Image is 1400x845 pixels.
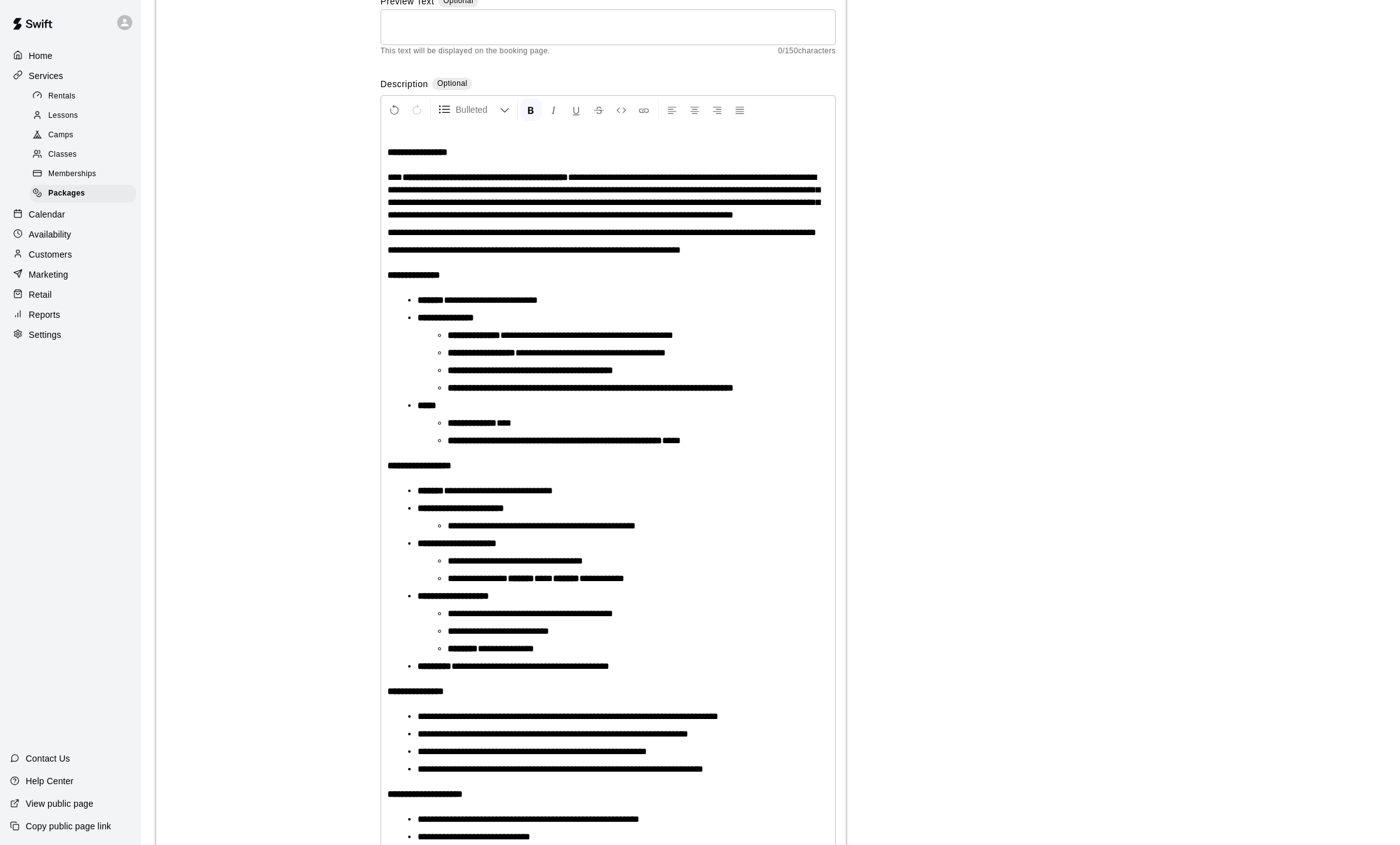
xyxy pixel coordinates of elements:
[48,90,76,103] span: Rentals
[30,165,136,183] div: Memberships
[729,98,750,121] button: Justify Align
[381,78,428,92] label: Description
[684,98,705,121] button: Center Align
[433,98,515,121] button: Formatting Options
[406,98,428,121] button: Redo
[30,88,136,105] div: Rentals
[29,268,68,281] p: Marketing
[29,228,71,241] p: Availability
[10,46,131,65] a: Home
[48,168,96,181] span: Memberships
[10,265,131,284] a: Marketing
[26,752,70,765] p: Contact Us
[10,205,131,224] a: Calendar
[30,165,141,184] a: Memberships
[10,66,131,85] a: Services
[29,308,60,321] p: Reports
[10,225,131,244] a: Availability
[543,98,564,121] button: Format Italics
[30,127,136,144] div: Camps
[437,79,467,88] span: Optional
[29,70,63,82] p: Services
[778,45,836,58] span: 0 / 150 characters
[384,98,405,121] button: Undo
[29,50,53,62] p: Home
[588,98,609,121] button: Format Strikethrough
[48,129,73,142] span: Camps
[48,110,78,122] span: Lessons
[26,820,111,832] p: Copy public page link
[456,103,500,116] span: Bulleted List
[30,107,136,125] div: Lessons
[30,126,141,145] a: Camps
[10,285,131,304] a: Retail
[611,98,632,121] button: Insert Code
[707,98,728,121] button: Right Align
[10,325,131,344] a: Settings
[26,775,73,787] p: Help Center
[381,45,550,58] span: This text will be displayed on the booking page.
[30,146,136,164] div: Classes
[30,185,136,202] div: Packages
[661,98,683,121] button: Left Align
[29,208,65,221] p: Calendar
[48,149,76,161] span: Classes
[29,248,72,261] p: Customers
[566,98,587,121] button: Format Underline
[29,288,52,301] p: Retail
[633,98,655,121] button: Insert Link
[10,245,131,264] a: Customers
[30,145,141,165] a: Classes
[30,87,141,106] a: Rentals
[10,305,131,324] a: Reports
[520,98,542,121] button: Format Bold
[26,797,93,810] p: View public page
[30,106,141,125] a: Lessons
[29,328,61,341] p: Settings
[30,184,141,204] a: Packages
[48,187,85,200] span: Packages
